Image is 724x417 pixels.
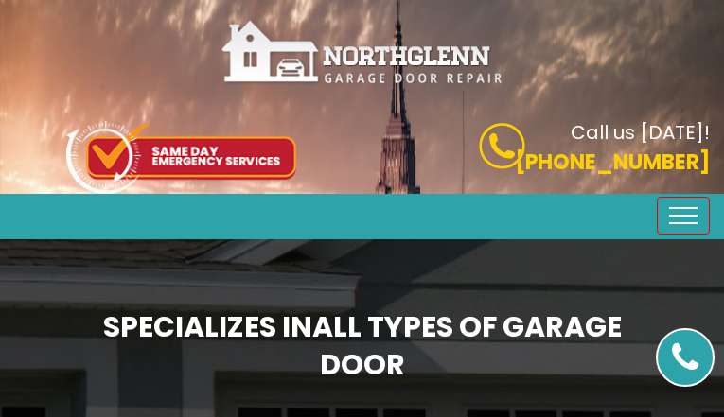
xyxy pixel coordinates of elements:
b: Specializes in [103,306,622,385]
b: Call us [DATE]! [571,119,710,146]
img: icon-top.png [66,121,296,194]
p: [PHONE_NUMBER] [377,147,711,178]
button: Toggle navigation [657,197,710,235]
img: Northglenn.png [221,19,504,86]
span: All Types of Garage Door [312,306,622,385]
a: Call us [DATE]! [PHONE_NUMBER] [377,123,711,178]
